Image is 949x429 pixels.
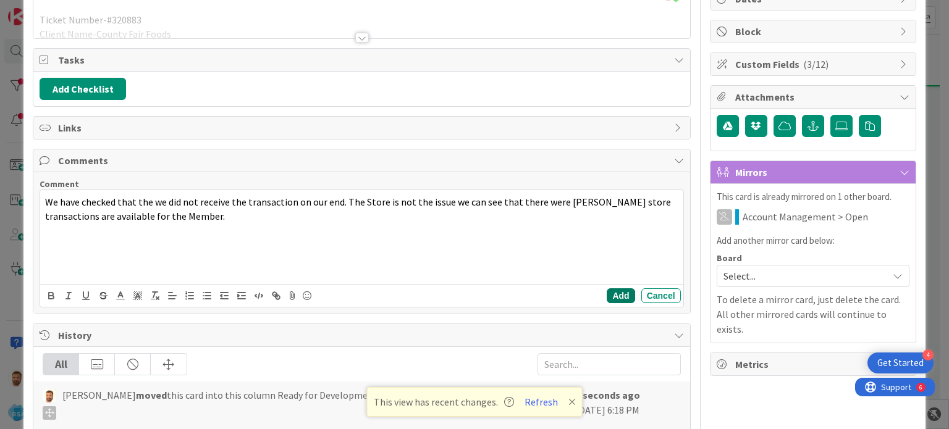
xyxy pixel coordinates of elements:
[717,254,742,262] span: Board
[520,394,562,410] button: Refresh
[717,234,909,248] p: Add another mirror card below:
[867,352,934,373] div: Open Get Started checklist, remaining modules: 4
[136,389,167,401] b: moved
[58,52,667,67] span: Tasks
[576,389,640,401] b: 4 seconds ago
[58,328,667,343] span: History
[607,288,635,303] button: Add
[641,288,681,303] button: Cancel
[43,389,56,402] img: AS
[877,357,924,369] div: Get Started
[64,5,67,15] div: 6
[45,196,673,222] span: We have checked that the we did not receive the transaction on our end. The Store is not the issu...
[743,209,868,224] span: Account Management > Open
[717,292,909,336] p: To delete a mirror card, just delete the card. All other mirrored cards will continue to exists.
[735,24,893,39] span: Block
[58,120,667,135] span: Links
[922,349,934,360] div: 4
[40,178,79,190] span: Comment
[62,388,377,420] span: [PERSON_NAME] this card into this column Ready for Development
[735,57,893,72] span: Custom Fields
[43,354,79,375] div: All
[803,58,829,70] span: ( 3/12 )
[735,90,893,104] span: Attachments
[538,353,681,375] input: Search...
[576,388,681,425] div: [DATE] 6:18 PM
[717,190,909,204] p: This card is already mirrored on 1 other board.
[58,153,667,168] span: Comments
[40,78,126,100] button: Add Checklist
[374,394,514,409] span: This view has recent changes.
[26,2,56,17] span: Support
[735,165,893,180] span: Mirrors
[735,357,893,372] span: Metrics
[723,267,882,285] span: Select...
